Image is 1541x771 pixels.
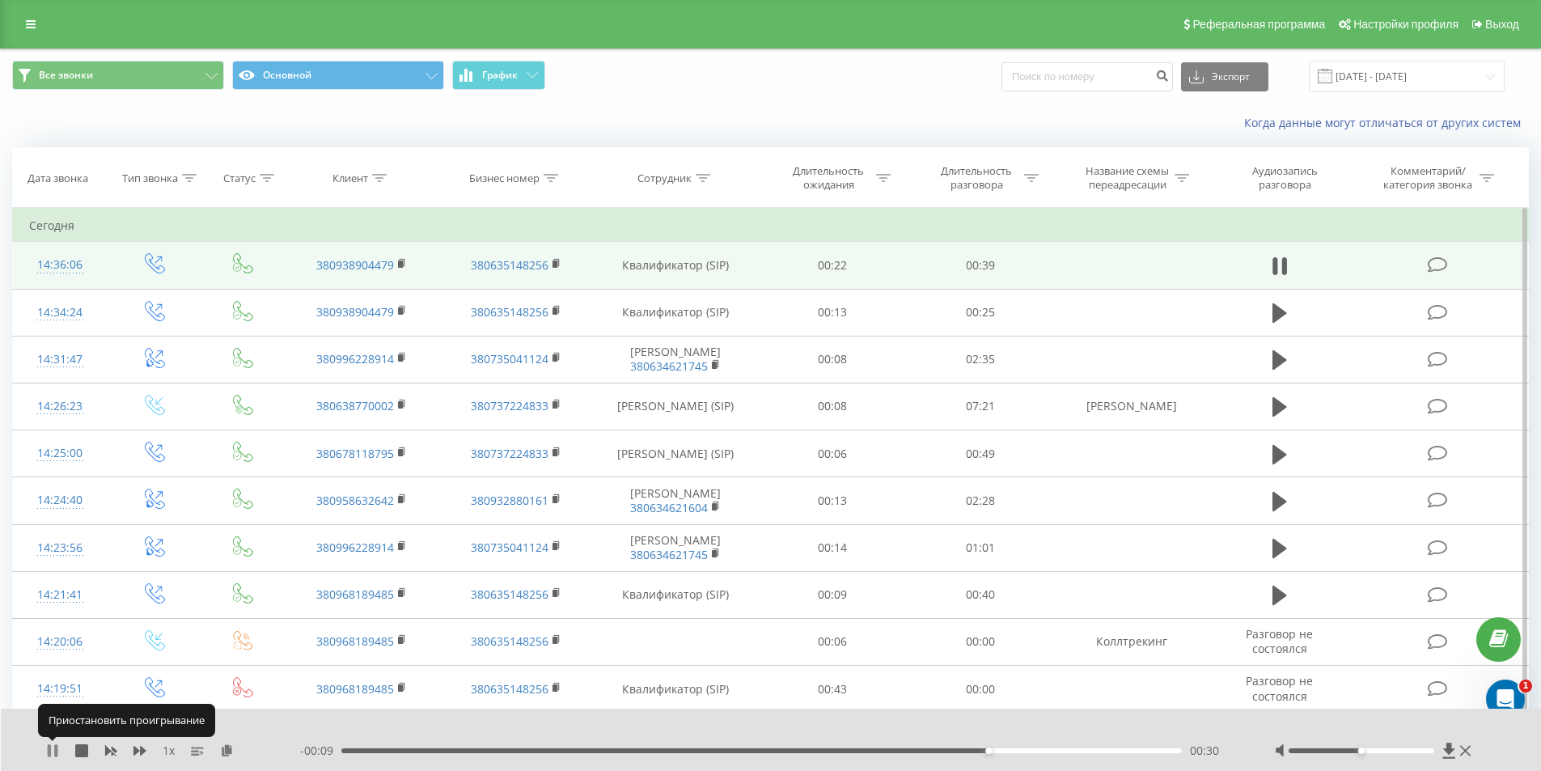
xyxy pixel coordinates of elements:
td: [PERSON_NAME] (SIP) [593,430,759,477]
div: Комментарий/категория звонка [1381,164,1475,192]
a: 380737224833 [471,398,548,413]
iframe: Intercom live chat [1486,680,1525,718]
div: Accessibility label [1358,748,1365,754]
a: 380996228914 [316,351,394,366]
button: Экспорт [1181,62,1268,91]
td: Квалификатор (SIP) [593,242,759,289]
a: 380635148256 [471,681,548,697]
span: Настройки профиля [1353,18,1458,31]
a: 380634621604 [630,500,708,515]
td: 00:25 [907,289,1055,336]
a: 380634621745 [630,358,708,374]
a: 380958632642 [316,493,394,508]
a: 380638770002 [316,398,394,413]
td: [PERSON_NAME] [593,524,759,571]
div: Длительность разговора [933,164,1020,192]
div: 14:25:00 [29,438,91,469]
td: 00:13 [759,289,907,336]
td: 00:08 [759,336,907,383]
a: 380735041124 [471,540,548,555]
td: [PERSON_NAME] [593,336,759,383]
td: 00:40 [907,571,1055,618]
span: 00:30 [1190,743,1219,759]
span: Реферальная программа [1192,18,1325,31]
span: Разговор не состоялся [1246,626,1313,656]
div: Сотрудник [637,172,692,185]
a: 380635148256 [471,304,548,320]
td: 00:14 [759,524,907,571]
td: [PERSON_NAME] (SIP) [593,383,759,430]
div: Дата звонка [28,172,88,185]
span: Выход [1485,18,1519,31]
td: 07:21 [907,383,1055,430]
div: Статус [223,172,256,185]
a: 380634621745 [630,547,708,562]
div: Тип звонка [122,172,178,185]
button: Основной [232,61,444,90]
div: 14:20:06 [29,626,91,658]
div: Accessibility label [985,748,992,754]
a: 380968189485 [316,633,394,649]
td: 00:00 [907,666,1055,713]
a: 380635148256 [471,633,548,649]
a: 380635148256 [471,257,548,273]
td: 00:00 [907,618,1055,665]
a: 380635148256 [471,587,548,602]
td: 00:09 [759,571,907,618]
div: 14:36:06 [29,249,91,281]
a: Когда данные могут отличаться от других систем [1244,115,1529,130]
div: 14:23:56 [29,532,91,564]
a: 380737224833 [471,446,548,461]
div: Приостановить проигрывание [38,704,215,736]
a: 380938904479 [316,304,394,320]
button: Все звонки [12,61,224,90]
td: 02:28 [907,477,1055,524]
a: 380678118795 [316,446,394,461]
td: 00:06 [759,618,907,665]
div: 14:19:51 [29,673,91,705]
div: 14:34:24 [29,297,91,328]
a: 380968189485 [316,681,394,697]
div: Название схемы переадресации [1084,164,1171,192]
span: - 00:09 [300,743,341,759]
td: Квалификатор (SIP) [593,571,759,618]
td: 01:01 [907,524,1055,571]
a: 380932880161 [471,493,548,508]
span: График [482,70,518,81]
td: 00:39 [907,242,1055,289]
div: Клиент [332,172,368,185]
a: 380735041124 [471,351,548,366]
button: График [452,61,545,90]
span: 1 x [163,743,175,759]
div: Бизнес номер [469,172,540,185]
a: 380968189485 [316,587,394,602]
td: Коллтрекинг [1054,618,1208,665]
div: 14:26:23 [29,391,91,422]
td: [PERSON_NAME] [1054,383,1208,430]
td: 00:43 [759,666,907,713]
input: Поиск по номеру [1001,62,1173,91]
div: 14:24:40 [29,485,91,516]
div: Аудиозапись разговора [1232,164,1337,192]
td: [PERSON_NAME] [593,477,759,524]
td: 00:08 [759,383,907,430]
td: Сегодня [13,210,1529,242]
span: Разговор не состоялся [1246,673,1313,703]
span: 1 [1519,680,1532,693]
a: 380996228914 [316,540,394,555]
a: 380938904479 [316,257,394,273]
td: 00:49 [907,430,1055,477]
td: 02:35 [907,336,1055,383]
td: 00:22 [759,242,907,289]
td: 00:06 [759,430,907,477]
div: Длительность ожидания [785,164,872,192]
span: Все звонки [39,69,93,82]
div: 14:21:41 [29,579,91,611]
td: 00:13 [759,477,907,524]
td: Квалификатор (SIP) [593,666,759,713]
td: Квалификатор (SIP) [593,289,759,336]
div: 14:31:47 [29,344,91,375]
